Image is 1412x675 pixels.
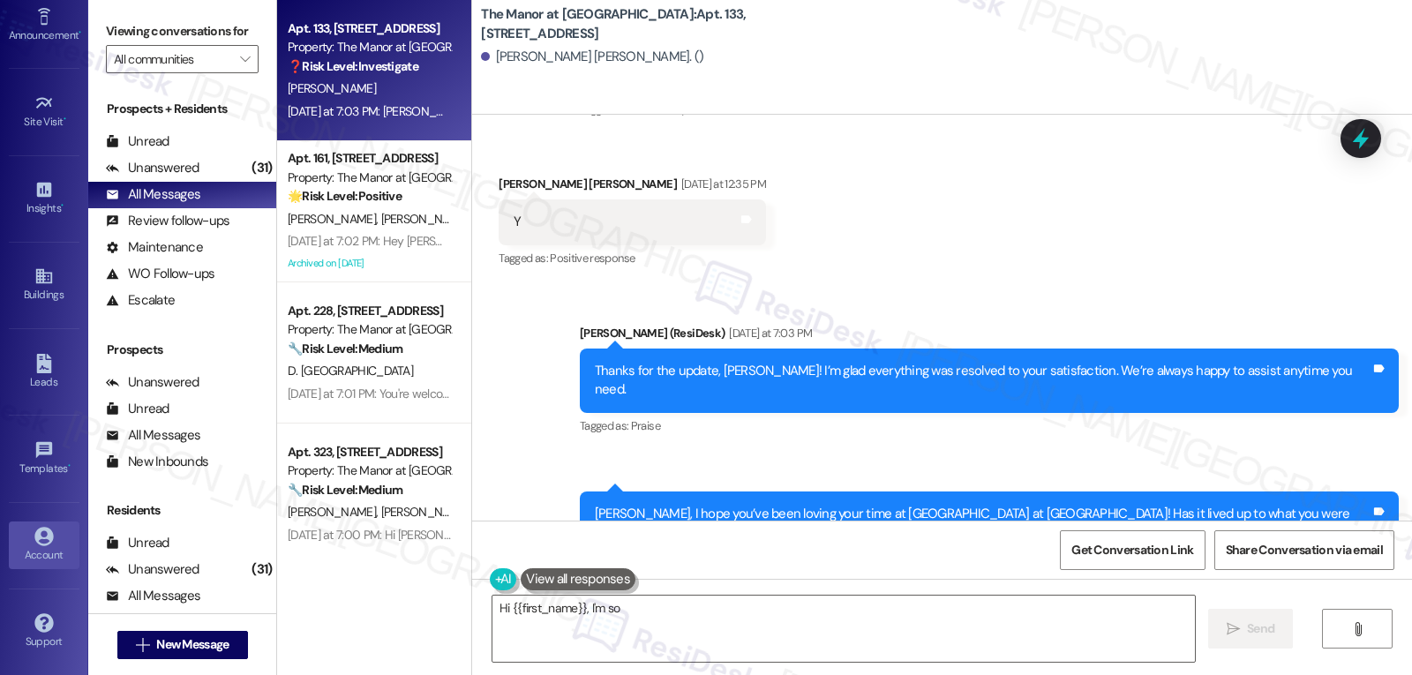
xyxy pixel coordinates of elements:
[9,261,79,309] a: Buildings
[106,560,199,579] div: Unanswered
[631,418,660,433] span: Praise
[288,302,451,320] div: Apt. 228, [STREET_ADDRESS]
[580,413,1399,439] div: Tagged as:
[288,504,381,520] span: [PERSON_NAME]
[288,188,402,204] strong: 🌟 Risk Level: Positive
[1247,619,1274,638] span: Send
[580,324,1399,349] div: [PERSON_NAME] (ResiDesk)
[595,362,1371,400] div: Thanks for the update, [PERSON_NAME]! I’m glad everything was resolved to your satisfaction. We’r...
[106,185,200,204] div: All Messages
[1208,609,1294,649] button: Send
[288,386,555,401] div: [DATE] at 7:01 PM: You're welcome, [PERSON_NAME]!
[106,212,229,230] div: Review follow-ups
[117,631,248,659] button: New Message
[499,245,766,271] div: Tagged as:
[1227,622,1240,636] i: 
[240,52,250,66] i: 
[106,534,169,552] div: Unread
[677,175,766,193] div: [DATE] at 12:35 PM
[247,154,276,182] div: (31)
[106,18,259,45] label: Viewing conversations for
[481,5,834,43] b: The Manor at [GEOGRAPHIC_DATA]: Apt. 133, [STREET_ADDRESS]
[106,238,203,257] div: Maintenance
[288,363,413,379] span: D. [GEOGRAPHIC_DATA]
[288,38,451,56] div: Property: The Manor at [GEOGRAPHIC_DATA]
[9,608,79,656] a: Support
[9,175,79,222] a: Insights •
[288,233,940,249] div: [DATE] at 7:02 PM: Hey [PERSON_NAME] and [PERSON_NAME]! You're very welcome! I'm always happy to ...
[550,251,635,266] span: Positive response
[492,596,1195,662] textarea: Hi
[288,341,402,356] strong: 🔧 Risk Level: Medium
[499,175,766,199] div: [PERSON_NAME] [PERSON_NAME]
[514,213,521,231] div: Y
[9,349,79,396] a: Leads
[106,291,175,310] div: Escalate
[68,460,71,472] span: •
[288,58,418,74] strong: ❓ Risk Level: Investigate
[288,443,451,461] div: Apt. 323, [STREET_ADDRESS]
[381,211,469,227] span: [PERSON_NAME]
[1060,530,1205,570] button: Get Conversation Link
[106,373,199,392] div: Unanswered
[247,556,276,583] div: (31)
[64,113,66,125] span: •
[286,252,453,274] div: Archived on [DATE]
[136,638,149,652] i: 
[288,211,381,227] span: [PERSON_NAME]
[631,101,738,116] span: Service request review
[106,265,214,283] div: WO Follow-ups
[114,45,230,73] input: All communities
[88,100,276,118] div: Prospects + Residents
[288,149,451,168] div: Apt. 161, [STREET_ADDRESS]
[9,435,79,483] a: Templates •
[1071,541,1193,559] span: Get Conversation Link
[106,159,199,177] div: Unanswered
[288,19,451,38] div: Apt. 133, [STREET_ADDRESS]
[88,501,276,520] div: Residents
[288,482,402,498] strong: 🔧 Risk Level: Medium
[725,324,812,342] div: [DATE] at 7:03 PM
[156,635,229,654] span: New Message
[288,103,1293,119] div: [DATE] at 7:03 PM: [PERSON_NAME], I hope you’ve been loving your time at [GEOGRAPHIC_DATA] at [GE...
[1214,530,1394,570] button: Share Conversation via email
[381,504,469,520] span: [PERSON_NAME]
[61,199,64,212] span: •
[106,426,200,445] div: All Messages
[88,341,276,359] div: Prospects
[288,461,451,480] div: Property: The Manor at [GEOGRAPHIC_DATA]
[106,587,200,605] div: All Messages
[288,320,451,339] div: Property: The Manor at [GEOGRAPHIC_DATA]
[79,26,81,39] span: •
[9,88,79,136] a: Site Visit •
[106,400,169,418] div: Unread
[595,505,1371,543] div: [PERSON_NAME], I hope you’ve been loving your time at [GEOGRAPHIC_DATA] at [GEOGRAPHIC_DATA]! Has...
[106,453,208,471] div: New Inbounds
[106,132,169,151] div: Unread
[288,169,451,187] div: Property: The Manor at [GEOGRAPHIC_DATA]
[481,48,703,66] div: [PERSON_NAME] [PERSON_NAME]. ()
[9,521,79,569] a: Account
[288,80,376,96] span: [PERSON_NAME]
[1351,622,1364,636] i: 
[1226,541,1383,559] span: Share Conversation via email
